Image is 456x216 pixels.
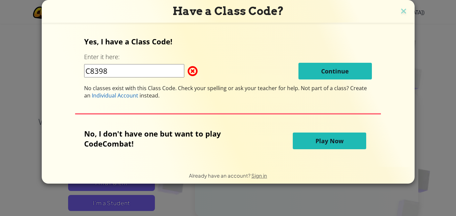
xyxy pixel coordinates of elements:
[84,129,254,149] p: No, I don't have one but want to play CodeCombat!
[84,53,120,61] label: Enter it here:
[298,63,372,79] button: Continue
[92,92,138,99] span: Individual Account
[84,84,367,99] span: Not part of a class? Create an
[84,84,301,92] span: No classes exist with this Class Code. Check your spelling or ask your teacher for help.
[173,4,284,18] span: Have a Class Code?
[189,172,251,179] span: Already have an account?
[138,92,160,99] span: instead.
[84,36,372,46] p: Yes, I have a Class Code!
[399,7,408,17] img: close icon
[321,67,349,75] span: Continue
[315,137,344,145] span: Play Now
[251,172,267,179] a: Sign in
[293,133,366,149] button: Play Now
